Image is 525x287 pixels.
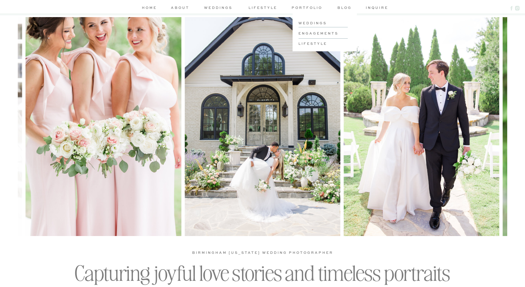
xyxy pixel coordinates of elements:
[298,30,350,36] a: engagements
[42,260,483,285] h2: Capturing joyful love stories and timeless portraits
[335,5,354,12] a: blog
[172,250,353,255] h1: birmingham [US_STATE] wedding photographer
[246,5,279,12] a: lifestyle
[140,5,158,12] a: home
[170,5,190,12] a: about
[298,20,350,25] a: weddings
[291,5,323,12] a: portfolio
[298,41,350,46] a: lifestyle
[366,5,385,12] a: inquire
[202,5,234,12] a: weddings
